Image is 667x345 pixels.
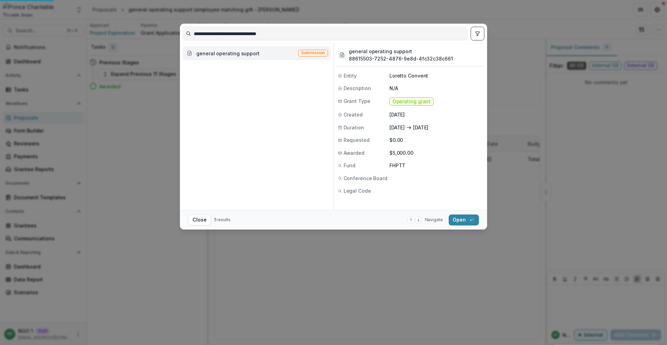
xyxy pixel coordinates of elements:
span: Fund [344,162,356,169]
p: $0.00 [389,137,483,144]
span: Navigate [425,217,443,223]
p: $5,000.00 [389,149,483,157]
span: Entity [344,72,357,79]
p: FHPTT [389,162,483,169]
button: Open [449,215,479,226]
span: Awarded [344,149,364,157]
p: [DATE] [389,124,405,131]
span: Operating grant [393,99,431,105]
div: general operating support [196,49,260,57]
span: results [216,217,230,223]
p: Loretto Convent [389,72,483,79]
p: [DATE] [413,124,428,131]
span: Requested [344,137,370,144]
span: Conference Board [344,175,387,182]
span: Grant Type [344,97,370,105]
h3: 88615503-7252-4876-9e8d-4fc32c38c661 [349,55,453,62]
span: Submission [301,50,325,55]
h3: general operating support [349,48,453,55]
span: Description [344,85,371,92]
span: Legal Code [344,187,371,195]
p: [DATE] [389,111,483,119]
span: Created [344,111,363,119]
button: toggle filters [471,27,484,40]
span: 1 [214,217,216,223]
span: Duration [344,124,364,131]
p: N/A [389,85,483,92]
button: Close [188,215,211,226]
